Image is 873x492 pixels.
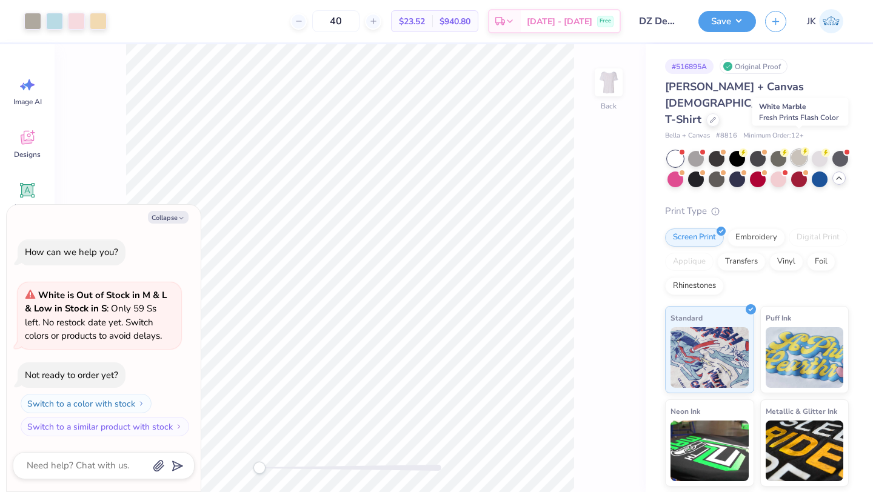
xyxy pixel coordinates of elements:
span: [PERSON_NAME] + Canvas [DEMOGRAPHIC_DATA]' Slouchy T-Shirt [665,79,835,127]
img: Metallic & Glitter Ink [766,421,844,481]
span: Free [600,17,611,25]
button: Collapse [148,211,189,224]
span: Designs [14,150,41,159]
div: Not ready to order yet? [25,369,118,381]
span: Bella + Canvas [665,131,710,141]
div: Original Proof [720,59,788,74]
strong: White is Out of Stock in M & L & Low in Stock in S [25,289,167,315]
div: How can we help you? [25,246,118,258]
span: $23.52 [399,15,425,28]
img: Standard [671,327,749,388]
div: Embroidery [727,228,785,247]
span: Metallic & Glitter Ink [766,405,837,417]
div: Screen Print [665,228,724,247]
div: Applique [665,253,714,271]
span: Neon Ink [671,405,700,417]
span: Standard [671,311,703,324]
div: Back [601,101,617,111]
span: $940.80 [440,15,470,28]
a: JK [801,9,849,33]
div: White Marble [752,98,849,126]
img: Switch to a similar product with stock [175,423,182,430]
div: # 516895A [665,59,714,74]
span: : Only 59 Ss left. No restock date yet. Switch colors or products to avoid delays. [25,289,167,342]
img: Joshua Kelley [819,9,843,33]
img: Puff Ink [766,327,844,388]
span: Fresh Prints Flash Color [759,113,838,122]
span: [DATE] - [DATE] [527,15,592,28]
div: Accessibility label [253,462,266,474]
button: Switch to a similar product with stock [21,417,189,436]
span: JK [807,15,816,28]
button: Save [698,11,756,32]
img: Switch to a color with stock [138,400,145,407]
div: Vinyl [769,253,803,271]
img: Neon Ink [671,421,749,481]
input: – – [312,10,360,32]
span: Image AI [13,97,42,107]
div: Transfers [717,253,766,271]
span: Puff Ink [766,311,791,324]
span: Minimum Order: 12 + [743,131,804,141]
span: Add Text [13,202,42,212]
span: # 8816 [716,131,737,141]
div: Digital Print [789,228,848,247]
button: Switch to a color with stock [21,394,152,413]
div: Foil [807,253,835,271]
div: Print Type [665,204,849,218]
div: Rhinestones [665,277,724,295]
img: Back [597,70,621,95]
input: Untitled Design [630,9,689,33]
